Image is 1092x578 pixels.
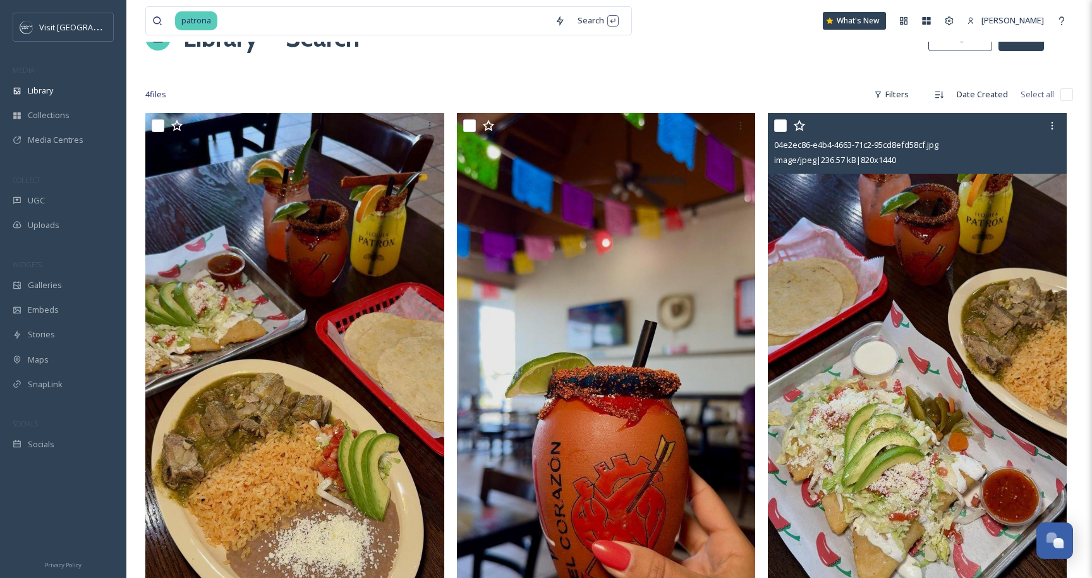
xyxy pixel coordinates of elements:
[28,85,53,97] span: Library
[571,8,625,33] div: Search
[175,11,217,30] span: patrona
[1036,522,1073,559] button: Open Chat
[13,175,40,184] span: COLLECT
[950,82,1014,107] div: Date Created
[868,82,915,107] div: Filters
[961,8,1050,33] a: [PERSON_NAME]
[28,279,62,291] span: Galleries
[28,438,54,450] span: Socials
[774,139,938,150] span: 04e2ec86-e4b4-4663-71c2-95cd8efd58cf.jpg
[981,15,1044,26] span: [PERSON_NAME]
[28,328,55,340] span: Stories
[20,21,33,33] img: c3es6xdrejuflcaqpovn.png
[28,195,45,207] span: UGC
[28,304,59,316] span: Embeds
[28,378,63,390] span: SnapLink
[145,88,166,100] span: 4 file s
[28,134,83,146] span: Media Centres
[28,219,59,231] span: Uploads
[774,154,896,166] span: image/jpeg | 236.57 kB | 820 x 1440
[823,12,886,30] a: What's New
[13,260,42,269] span: WIDGETS
[13,65,35,75] span: MEDIA
[28,354,49,366] span: Maps
[39,21,137,33] span: Visit [GEOGRAPHIC_DATA]
[13,419,38,428] span: SOCIALS
[45,561,82,569] span: Privacy Policy
[1021,88,1054,100] span: Select all
[28,109,70,121] span: Collections
[45,557,82,572] a: Privacy Policy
